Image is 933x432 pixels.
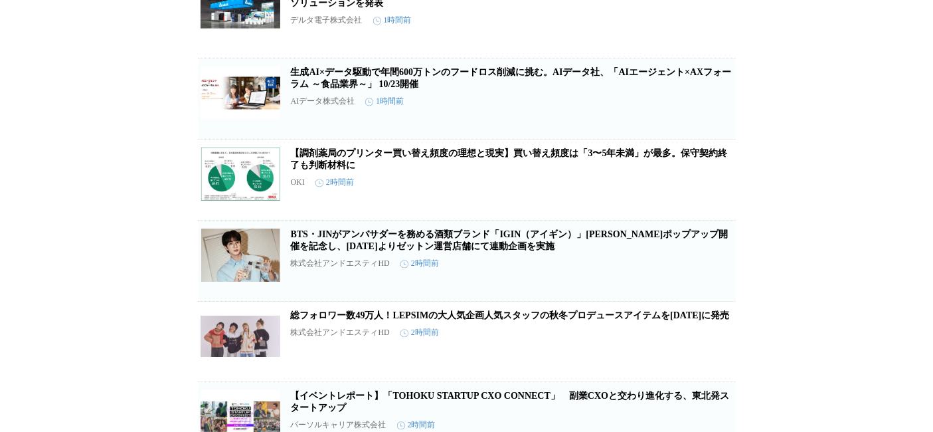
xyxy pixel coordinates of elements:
time: 1時間前 [365,96,404,107]
a: 生成AI×データ駆動で年間600万トンのフードロス削減に挑む。AIデータ社、「AIエージェント×AXフォーラム ～食品業界～」 10/23開催 [291,67,732,89]
time: 2時間前 [315,177,354,188]
a: 総フォロワー数49万人！LEPSIMの大人気企画人気スタッフの秋冬プロデュースアイテムを[DATE]に発売 [291,310,730,320]
img: 総フォロワー数49万人！LEPSIMの大人気企画人気スタッフの秋冬プロデュースアイテムを10月15日(水)に発売 [201,310,280,363]
p: パーソルキャリア株式会社 [291,419,386,431]
p: AIデータ株式会社 [291,96,355,107]
p: 株式会社アンドエスティHD [291,327,390,338]
a: BTS・JINがアンバサダーを務める酒類ブランド「IGIN（アイギン）」[PERSON_NAME]ポップアップ開催を記念し、[DATE]よりゼットン運営店舗にて連動企画を実施 [291,229,728,251]
time: 2時間前 [400,327,439,338]
a: 【調剤薬局のプリンター買い替え頻度の理想と現実】買い替え頻度は「3〜5年未満」が最多。保守契約終了も判断材料に [291,148,728,170]
time: 2時間前 [397,419,436,431]
img: BTS・JINがアンバサダーを務める酒類ブランド「IGIN（アイギン）」渋谷ポップアップ開催を記念し、10月15日（水）よりゼットン運営店舗にて連動企画を実施 [201,229,280,282]
p: デルタ電子株式会社 [291,15,363,26]
p: 株式会社アンドエスティHD [291,258,390,269]
time: 1時間前 [373,15,412,26]
img: 生成AI×データ駆動で年間600万トンのフードロス削減に挑む。AIデータ社、「AIエージェント×AXフォーラム ～食品業界～」 10/23開催 [201,66,280,120]
a: 【イベントレポート】「TOHOKU STARTUP CXO CONNECT」 副業CXOと交わり進化する、東北発スタートアップ [291,391,730,413]
time: 2時間前 [400,258,439,269]
p: OKI [291,177,305,187]
img: 【調剤薬局のプリンター買い替え頻度の理想と現実】買い替え頻度は「3〜5年未満」が最多。保守契約終了も判断材料に [201,148,280,201]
